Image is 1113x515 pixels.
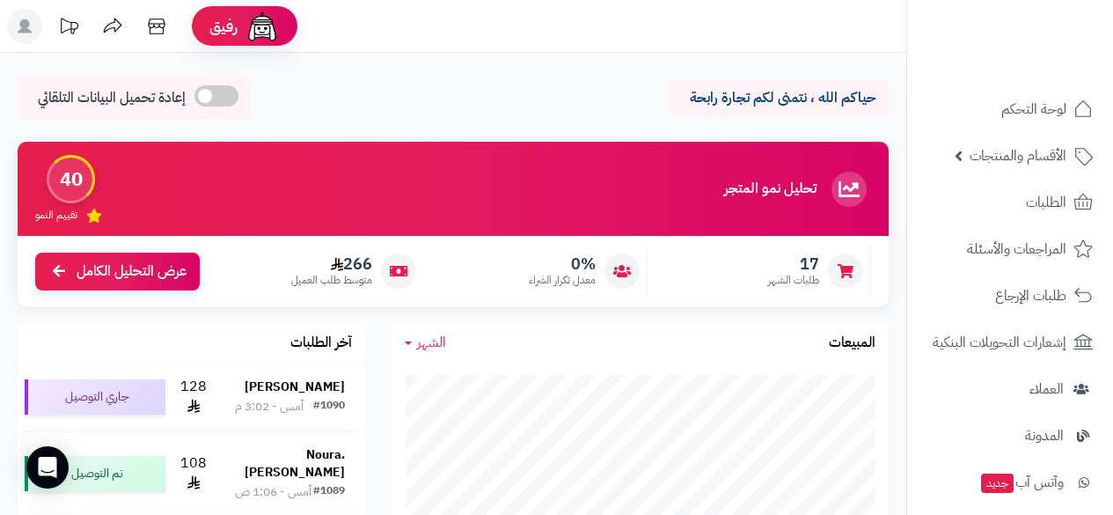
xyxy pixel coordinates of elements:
[529,273,596,288] span: معدل تكرار الشراء
[768,273,819,288] span: طلبات الشهر
[235,483,311,501] div: أمس - 1:06 ص
[918,368,1102,410] a: العملاء
[918,321,1102,364] a: إشعارات التحويلات البنكية
[918,275,1102,317] a: طلبات الإرجاع
[829,335,875,351] h3: المبيعات
[918,181,1102,224] a: الطلبات
[172,432,215,515] td: 108
[967,237,1066,261] span: المراجعات والأسئلة
[172,363,215,431] td: 128
[1026,190,1066,215] span: الطلبات
[1001,97,1066,121] span: لوحة التحكم
[682,88,875,108] p: حياكم الله ، نتمنى لكم تجارة رابحة
[918,228,1102,270] a: المراجعات والأسئلة
[417,332,446,353] span: الشهر
[25,456,165,491] div: تم التوصيل
[918,461,1102,504] a: وآتس آبجديد
[77,261,187,282] span: عرض التحليل الكامل
[313,483,345,501] div: #1089
[970,143,1066,168] span: الأقسام والمنتجات
[209,16,238,37] span: رفيق
[405,333,446,353] a: الشهر
[1029,377,1064,401] span: العملاء
[933,330,1066,355] span: إشعارات التحويلات البنكية
[25,379,165,415] div: جاري التوصيل
[724,181,816,197] h3: تحليل نمو المتجر
[768,254,819,274] span: 17
[245,378,345,396] strong: [PERSON_NAME]
[26,446,69,489] div: Open Intercom Messenger
[918,415,1102,457] a: المدونة
[35,208,77,223] span: تقييم النمو
[313,398,345,416] div: #1090
[1025,423,1064,448] span: المدونة
[235,398,304,416] div: أمس - 3:02 م
[38,88,186,108] span: إعادة تحميل البيانات التلقائي
[918,88,1102,130] a: لوحة التحكم
[995,283,1066,308] span: طلبات الإرجاع
[993,48,1096,85] img: logo-2.png
[35,253,200,291] a: عرض التحليل الكامل
[981,474,1014,493] span: جديد
[529,254,596,274] span: 0%
[291,254,372,274] span: 266
[979,470,1064,495] span: وآتس آب
[245,9,280,44] img: ai-face.png
[47,9,91,48] a: تحديثات المنصة
[290,335,352,351] h3: آخر الطلبات
[245,445,345,482] strong: Noura. [PERSON_NAME]
[291,273,372,288] span: متوسط طلب العميل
